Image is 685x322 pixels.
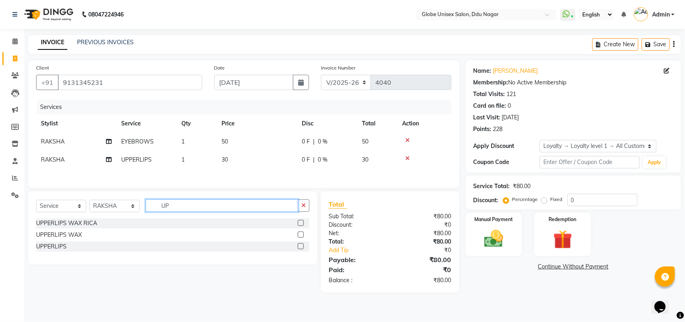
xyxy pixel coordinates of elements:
[362,156,368,163] span: 30
[513,182,531,191] div: ₹80.00
[651,290,677,314] iframe: chat widget
[502,113,519,122] div: [DATE]
[540,156,640,168] input: Enter Offer / Coupon Code
[474,78,508,87] div: Membership:
[401,246,457,254] div: ₹0
[474,158,540,166] div: Coupon Code
[474,182,510,191] div: Service Total:
[177,115,217,133] th: Qty
[41,138,65,145] span: RAKSHA
[121,156,152,163] span: UPPERLIPS
[88,3,124,26] b: 08047224946
[37,100,457,115] div: Services
[36,75,59,90] button: +91
[222,138,228,145] span: 50
[493,67,538,75] a: [PERSON_NAME]
[323,221,390,229] div: Discount:
[512,196,538,203] label: Percentage
[318,137,327,146] span: 0 %
[181,156,185,163] span: 1
[222,156,228,163] span: 30
[323,229,390,238] div: Net:
[474,102,506,110] div: Card on file:
[214,64,225,72] label: Date
[474,67,492,75] div: Name:
[467,263,679,271] a: Continue Without Payment
[397,115,451,133] th: Action
[643,156,666,168] button: Apply
[642,38,670,51] button: Save
[390,238,457,246] div: ₹80.00
[323,246,401,254] a: Add Tip
[36,64,49,72] label: Client
[474,90,505,98] div: Total Visits:
[36,242,67,251] div: UPPERLIPS
[302,137,310,146] span: 0 F
[323,265,390,275] div: Paid:
[313,137,315,146] span: |
[321,64,356,72] label: Invoice Number
[390,221,457,229] div: ₹0
[146,199,298,212] input: Search or Scan
[592,38,638,51] button: Create New
[217,115,297,133] th: Price
[323,255,390,265] div: Payable:
[77,39,134,46] a: PREVIOUS INVOICES
[329,200,347,209] span: Total
[58,75,202,90] input: Search by Name/Mobile/Email/Code
[474,142,540,150] div: Apply Discount
[121,138,154,145] span: EYEBROWS
[36,231,82,239] div: UPPERLIPS WAX
[390,255,457,265] div: ₹80.00
[474,125,492,133] div: Points:
[313,156,315,164] span: |
[390,276,457,285] div: ₹80.00
[390,265,457,275] div: ₹0
[507,90,516,98] div: 121
[551,196,563,203] label: Fixed
[474,196,498,205] div: Discount:
[493,125,503,133] div: 228
[508,102,511,110] div: 0
[475,216,513,223] label: Manual Payment
[116,115,177,133] th: Service
[474,113,500,122] div: Last Visit:
[634,7,648,21] img: Admin
[549,216,577,223] label: Redemption
[390,212,457,221] div: ₹80.00
[36,115,116,133] th: Stylist
[474,78,673,87] div: No Active Membership
[41,156,65,163] span: RAKSHA
[547,228,578,251] img: _gift.svg
[357,115,397,133] th: Total
[38,35,67,50] a: INVOICE
[652,10,670,19] span: Admin
[323,212,390,221] div: Sub Total:
[478,228,509,250] img: _cash.svg
[362,138,368,145] span: 50
[20,3,75,26] img: logo
[297,115,357,133] th: Disc
[318,156,327,164] span: 0 %
[36,219,97,228] div: UPPERLIPS WAX RICA
[390,229,457,238] div: ₹80.00
[323,238,390,246] div: Total:
[323,276,390,285] div: Balance :
[181,138,185,145] span: 1
[302,156,310,164] span: 0 F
